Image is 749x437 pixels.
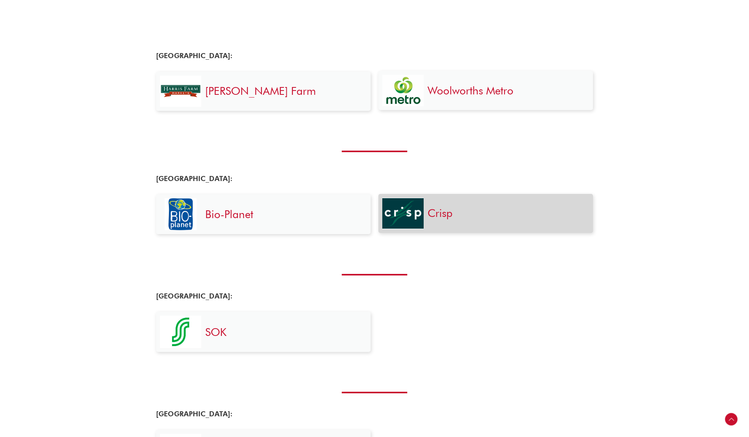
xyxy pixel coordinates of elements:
[428,84,513,97] a: Woolworths Metro
[156,52,371,60] h4: [GEOGRAPHIC_DATA]:
[428,206,453,220] a: Crisp
[156,410,371,418] h4: [GEOGRAPHIC_DATA]:
[205,208,253,221] a: Bio-Planet
[156,174,371,183] h4: [GEOGRAPHIC_DATA]:
[205,325,227,339] a: SOK
[205,84,316,98] a: [PERSON_NAME] Farm
[156,292,371,300] h4: [GEOGRAPHIC_DATA]:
